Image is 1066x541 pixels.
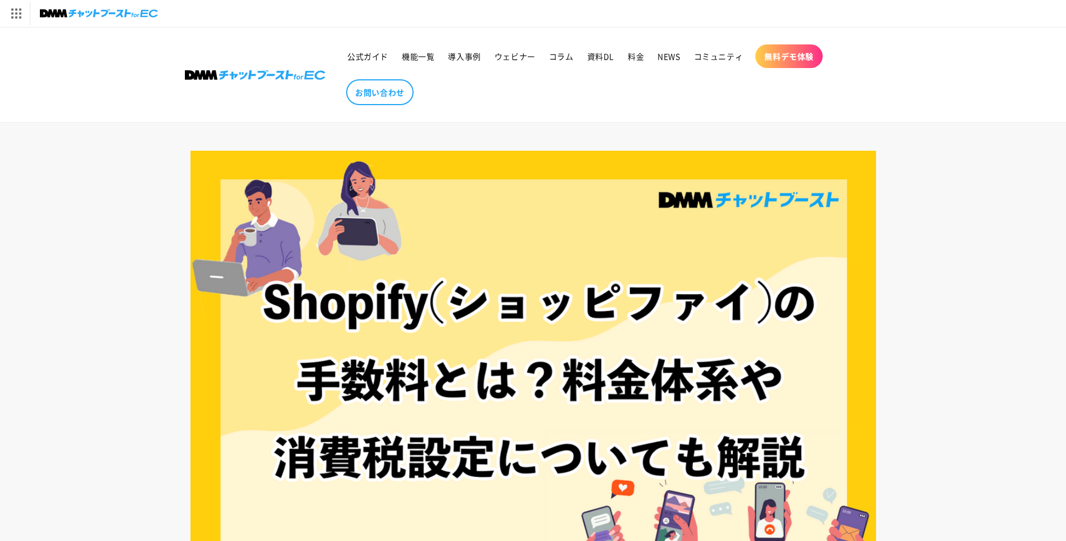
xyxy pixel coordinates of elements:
[755,44,823,68] a: 無料デモ体験
[448,51,480,61] span: 導入事例
[346,79,414,105] a: お問い合わせ
[488,44,542,68] a: ウェビナー
[621,44,651,68] a: 料金
[402,51,434,61] span: 機能一覧
[764,51,814,61] span: 無料デモ体験
[694,51,743,61] span: コミュニティ
[395,44,441,68] a: 機能一覧
[341,44,395,68] a: 公式ガイド
[441,44,487,68] a: 導入事例
[2,2,30,25] img: サービス
[40,6,158,21] img: チャットブーストforEC
[628,51,644,61] span: 料金
[347,51,388,61] span: 公式ガイド
[542,44,580,68] a: コラム
[651,44,687,68] a: NEWS
[587,51,614,61] span: 資料DL
[355,87,405,97] span: お問い合わせ
[495,51,536,61] span: ウェビナー
[580,44,621,68] a: 資料DL
[185,70,325,80] img: 株式会社DMM Boost
[657,51,680,61] span: NEWS
[687,44,750,68] a: コミュニティ
[549,51,574,61] span: コラム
